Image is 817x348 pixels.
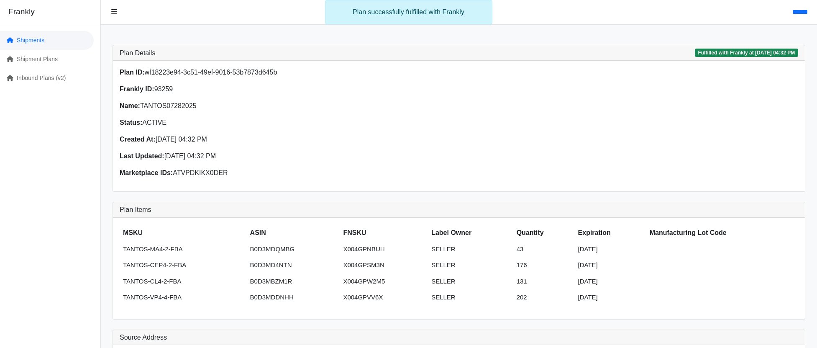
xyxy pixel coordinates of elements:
[120,257,247,273] td: TANTOS-CEP4-2-FBA
[513,257,575,273] td: 176
[575,224,646,241] th: Expiration
[120,151,454,161] p: [DATE] 04:32 PM
[428,273,513,290] td: SELLER
[247,257,340,273] td: B0D3MD4NTN
[575,257,646,273] td: [DATE]
[513,224,575,241] th: Quantity
[247,289,340,306] td: B0D3MDDNHH
[120,136,156,143] strong: Created At:
[340,224,428,241] th: FNSKU
[513,241,575,258] td: 43
[120,289,247,306] td: TANTOS-VP4-4-FBA
[513,289,575,306] td: 202
[575,241,646,258] td: [DATE]
[120,241,247,258] td: TANTOS-MA4-2-FBA
[120,119,142,126] strong: Status:
[120,333,798,341] h3: Source Address
[120,224,247,241] th: MSKU
[120,69,145,76] strong: Plan ID:
[120,152,164,160] strong: Last Updated:
[247,224,340,241] th: ASIN
[120,118,454,128] p: ACTIVE
[120,101,454,111] p: TANTOS07282025
[428,241,513,258] td: SELLER
[428,257,513,273] td: SELLER
[120,169,173,176] strong: Marketplace IDs:
[120,85,154,93] strong: Frankly ID:
[340,289,428,306] td: X004GPVV6X
[120,206,798,214] h3: Plan Items
[120,67,454,77] p: wf18223e94-3c51-49ef-9016-53b7873d645b
[120,273,247,290] td: TANTOS-CL4-2-FBA
[247,241,340,258] td: B0D3MDQMBG
[575,273,646,290] td: [DATE]
[120,84,454,94] p: 93259
[575,289,646,306] td: [DATE]
[695,49,798,57] span: Fulfilled with Frankly at [DATE] 04:32 PM
[646,224,798,241] th: Manufacturing Lot Code
[340,241,428,258] td: X004GPNBUH
[120,102,140,109] strong: Name:
[340,273,428,290] td: X004GPW2M5
[120,134,454,144] p: [DATE] 04:32 PM
[247,273,340,290] td: B0D3MBZM1R
[513,273,575,290] td: 131
[428,224,513,241] th: Label Owner
[120,49,155,57] h3: Plan Details
[340,257,428,273] td: X004GPSM3N
[428,289,513,306] td: SELLER
[120,168,454,178] p: ATVPDKIKX0DER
